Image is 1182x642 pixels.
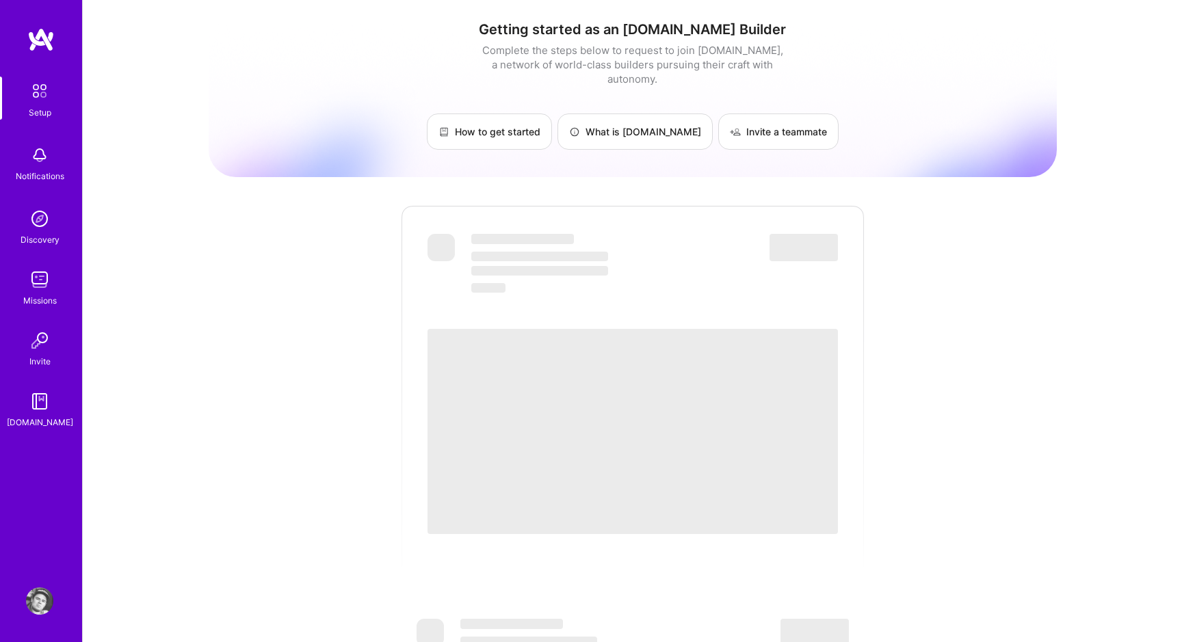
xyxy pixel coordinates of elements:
span: ‌ [770,234,838,261]
a: User Avatar [23,587,57,615]
div: Invite [29,354,51,369]
span: ‌ [428,329,838,534]
img: What is A.Team [569,126,580,137]
span: ‌ [471,283,505,293]
div: Complete the steps below to request to join [DOMAIN_NAME], a network of world-class builders purs... [479,43,787,86]
a: What is [DOMAIN_NAME] [557,113,713,150]
img: guide book [26,388,53,415]
span: ‌ [428,234,455,261]
a: Invite a teammate [718,113,839,150]
div: [DOMAIN_NAME] [7,415,73,429]
img: Invite a teammate [730,126,741,137]
img: setup [25,77,54,105]
span: ‌ [460,619,563,629]
div: Discovery [21,232,60,247]
span: ‌ [471,234,574,244]
span: ‌ [471,252,608,261]
img: User Avatar [26,587,53,615]
img: How to get started [438,126,449,137]
div: Notifications [16,169,64,183]
img: discovery [26,205,53,232]
div: Setup [29,105,51,120]
h1: Getting started as an [DOMAIN_NAME] Builder [209,21,1057,38]
span: ‌ [471,266,608,276]
a: How to get started [427,113,552,150]
div: Missions [23,293,57,308]
img: logo [27,27,55,52]
img: Invite [26,327,53,354]
img: bell [26,142,53,169]
img: teamwork [26,266,53,293]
